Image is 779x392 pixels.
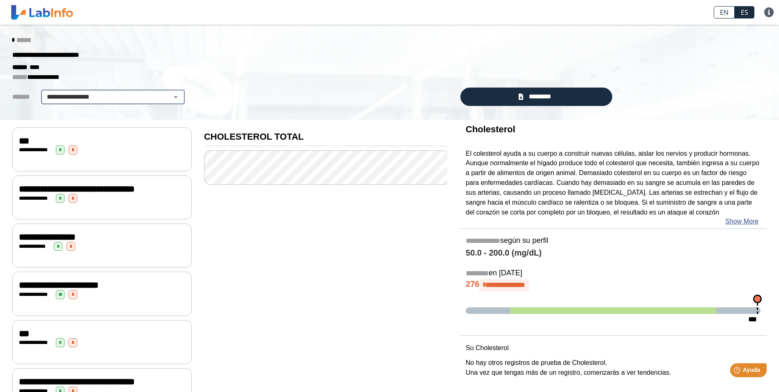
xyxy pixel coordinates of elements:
p: El colesterol ayuda a su cuerpo a construir nuevas células, aislar los nervios y producir hormona... [466,149,761,217]
h5: en [DATE] [466,269,761,278]
p: Su Cholesterol [466,343,761,353]
a: ES [735,6,754,18]
b: CHOLESTEROL TOTAL [204,131,304,142]
h4: 276 [466,279,761,291]
a: Show More [725,217,758,226]
p: No hay otros registros de prueba de Cholesterol. Una vez que tengas más de un registro, comenzará... [466,358,761,378]
h4: 50.0 - 200.0 (mg/dL) [466,248,761,258]
a: EN [714,6,735,18]
h5: según su perfil [466,236,761,246]
b: Cholesterol [466,124,515,134]
iframe: Help widget launcher [706,360,770,383]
